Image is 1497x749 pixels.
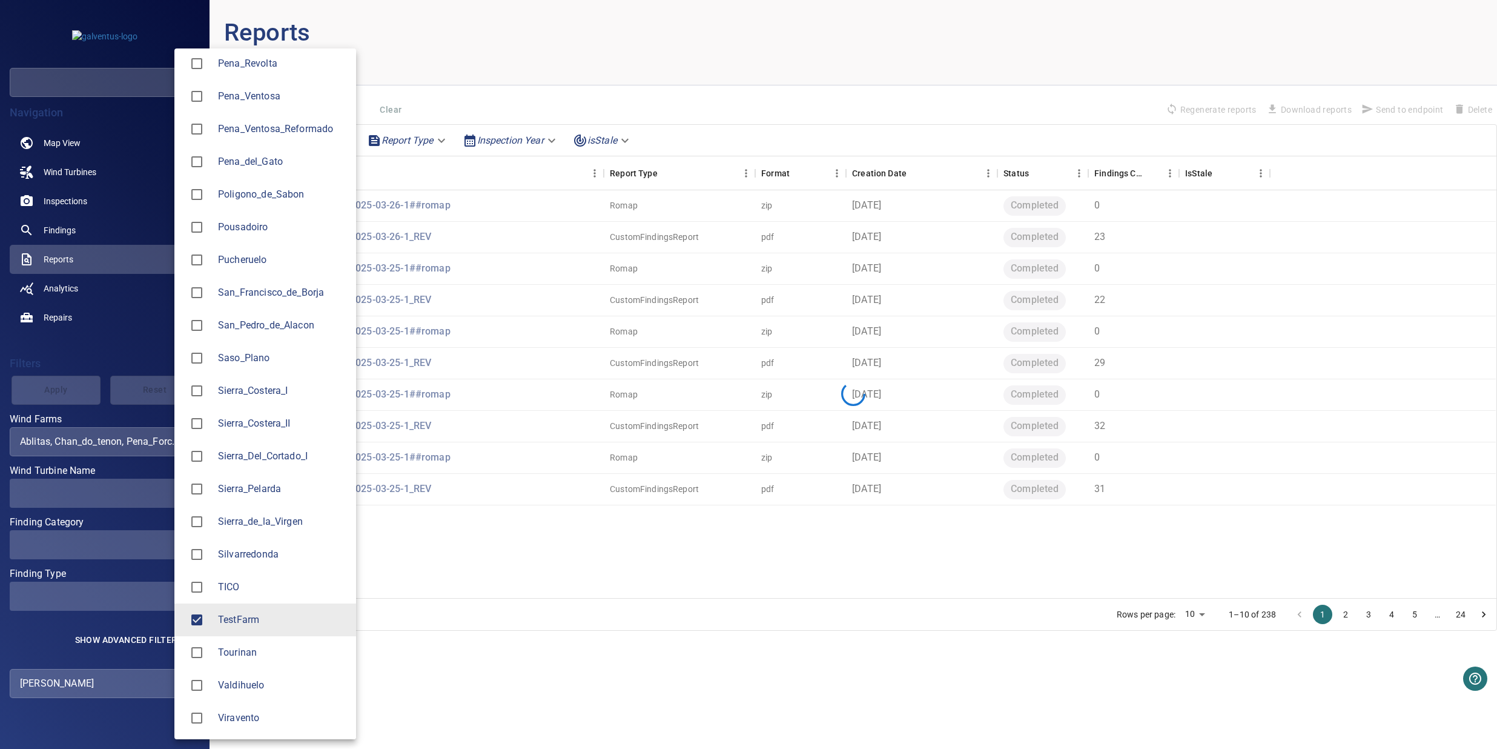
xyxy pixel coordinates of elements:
span: Sierra_Costera_I [218,384,346,398]
div: Wind Farms San_Francisco_de_Borja [218,285,346,300]
span: Pena_Revolta [218,56,346,71]
div: Wind Farms Tourinan [218,645,346,660]
div: Wind Farms Sierra_Pelarda [218,482,346,496]
div: Wind Farms Sierra_de_la_Virgen [218,514,346,529]
div: Wind Farms Viravento [218,711,346,725]
div: Wind Farms Valdihuelo [218,678,346,693]
span: Pena_Ventosa_Reformado [218,122,346,136]
span: San_Francisco_de_Borja [184,280,210,305]
span: Silvarredonda [184,542,210,567]
span: Tourinan [218,645,346,660]
span: San_Pedro_de_Alacon [184,313,210,338]
span: Saso_Plano [184,345,210,371]
span: Sierra_Costera_II [218,416,346,431]
div: Wind Farms Sierra_Costera_I [218,384,346,398]
div: Wind Farms TestFarm [218,613,346,627]
span: Sierra_Costera_II [184,411,210,436]
span: Pucheruelo [184,247,210,273]
span: Pena_Ventosa_Reformado [184,116,210,142]
span: Poligono_de_Sabon [184,182,210,207]
div: Wind Farms Pena_Ventosa [218,89,346,104]
span: TestFarm [184,607,210,633]
span: Sierra_de_la_Virgen [218,514,346,529]
span: Pena_Ventosa [184,84,210,109]
span: Sierra_Del_Cortado_I [218,449,346,464]
span: TICO [184,574,210,600]
div: Wind Farms Silvarredonda [218,547,346,562]
span: Sierra_Del_Cortado_I [184,444,210,469]
span: Sierra_Costera_I [184,378,210,404]
span: Sierra_Pelarda [218,482,346,496]
div: Wind Farms TICO [218,580,346,594]
div: Wind Farms Saso_Plano [218,351,346,365]
span: Poligono_de_Sabon [218,187,346,202]
span: Pena_Ventosa [218,89,346,104]
span: Sierra_Pelarda [184,476,210,502]
span: Saso_Plano [218,351,346,365]
span: Pucheruelo [218,253,346,267]
span: Sierra_de_la_Virgen [184,509,210,534]
span: Pousadoiro [184,215,210,240]
span: San_Francisco_de_Borja [218,285,346,300]
span: Tourinan [184,640,210,665]
span: TestFarm [218,613,346,627]
div: Wind Farms Pucheruelo [218,253,346,267]
span: Silvarredonda [218,547,346,562]
span: Pousadoiro [218,220,346,235]
div: Wind Farms Sierra_Costera_II [218,416,346,431]
span: San_Pedro_de_Alacon [218,318,346,333]
div: Wind Farms Pena_del_Gato [218,155,346,169]
span: Viravento [184,705,210,731]
span: TICO [218,580,346,594]
span: Pena_del_Gato [218,155,346,169]
div: Wind Farms San_Pedro_de_Alacon [218,318,346,333]
span: Valdihuelo [184,673,210,698]
div: Wind Farms Sierra_Del_Cortado_I [218,449,346,464]
div: Wind Farms Pousadoiro [218,220,346,235]
div: Wind Farms Pena_Revolta [218,56,346,71]
span: Pena_del_Gato [184,149,210,175]
div: Wind Farms Pena_Ventosa_Reformado [218,122,346,136]
span: Pena_Revolta [184,51,210,76]
span: Valdihuelo [218,678,346,693]
span: Viravento [218,711,346,725]
div: Wind Farms Poligono_de_Sabon [218,187,346,202]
